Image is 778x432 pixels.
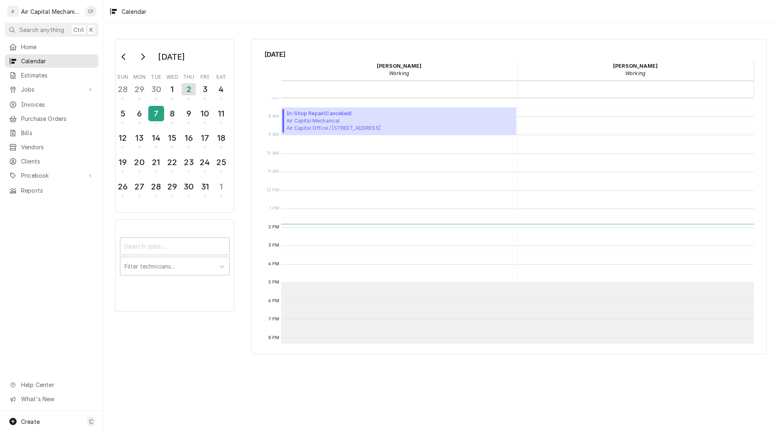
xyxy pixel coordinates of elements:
[133,107,145,120] div: 6
[182,156,195,168] div: 23
[215,83,227,95] div: 4
[135,50,151,63] button: Go to next month
[266,168,282,175] span: 11 AM
[73,26,84,34] span: Ctrl
[181,71,197,81] th: Thursday
[116,107,129,120] div: 5
[197,71,213,81] th: Friday
[5,184,98,197] a: Reports
[199,132,211,144] div: 17
[215,107,227,120] div: 11
[166,181,179,193] div: 29
[281,107,516,135] div: [Service] In-Shop Repair Air Capital Mechanical Air Capital Office / 5680 E Bristol Cir, Bel Aire...
[21,418,40,425] span: Create
[266,335,282,341] span: 8 PM
[90,26,93,34] span: K
[166,83,179,95] div: 1
[21,114,94,123] span: Purchase Orders
[265,49,754,60] span: [DATE]
[5,40,98,54] a: Home
[85,6,96,17] div: Charles Faure's Avatar
[266,279,282,286] span: 5 PM
[166,132,179,144] div: 15
[115,39,234,213] div: Calendar Day Picker
[266,131,282,138] span: 9 AM
[199,181,211,193] div: 31
[215,132,227,144] div: 18
[21,57,94,65] span: Calendar
[266,261,282,267] span: 4 PM
[19,26,64,34] span: Search anything
[182,132,195,144] div: 16
[149,107,163,120] div: 7
[21,85,82,94] span: Jobs
[613,63,658,69] strong: [PERSON_NAME]
[116,50,132,63] button: Go to previous month
[115,219,234,311] div: Calendar Filters
[21,171,82,180] span: Pricebook
[281,60,517,80] div: Charles Faure - Working
[133,83,145,95] div: 29
[133,181,145,193] div: 27
[133,132,145,144] div: 13
[266,113,282,120] span: 8 AM
[21,157,94,165] span: Clients
[266,242,282,249] span: 3 PM
[5,23,98,37] button: Search anythingCtrlK
[267,316,282,322] span: 7 PM
[5,155,98,168] a: Clients
[266,298,282,304] span: 6 PM
[377,63,421,69] strong: [PERSON_NAME]
[266,224,282,230] span: 2 PM
[199,156,211,168] div: 24
[5,126,98,140] a: Bills
[215,156,227,168] div: 25
[120,237,230,255] input: Search jobs...
[267,205,282,212] span: 1 PM
[199,107,211,120] div: 10
[5,392,98,406] a: Go to What's New
[5,169,98,182] a: Go to Pricebook
[166,156,179,168] div: 22
[281,107,516,135] div: In-Shop Repair(Cancelled)Air Capital MechanicalAir Capital Office / [STREET_ADDRESS]
[148,71,164,81] th: Tuesday
[116,181,129,193] div: 26
[150,156,162,168] div: 21
[265,150,282,157] span: 10 AM
[115,71,131,81] th: Sunday
[5,83,98,96] a: Go to Jobs
[150,83,162,95] div: 30
[21,100,94,109] span: Invoices
[21,7,81,16] div: Air Capital Mechanical
[133,156,145,168] div: 20
[265,187,282,193] span: 12 PM
[5,140,98,154] a: Vendors
[21,380,94,389] span: Help Center
[21,71,94,80] span: Estimates
[131,71,148,81] th: Monday
[199,83,211,95] div: 3
[286,117,380,132] span: Air Capital Mechanical Air Capital Office / [STREET_ADDRESS]
[116,156,129,168] div: 19
[116,132,129,144] div: 12
[21,395,94,403] span: What's New
[213,71,229,81] th: Saturday
[517,60,754,80] div: Mike Randall - Working
[182,107,195,120] div: 9
[389,70,409,76] em: Working
[625,70,645,76] em: Working
[5,54,98,68] a: Calendar
[215,181,227,193] div: 1
[21,186,94,195] span: Reports
[286,110,380,117] span: In-Shop Repair ( Cancelled )
[150,181,162,193] div: 28
[7,6,19,17] div: A
[182,181,195,193] div: 30
[5,378,98,391] a: Go to Help Center
[21,129,94,137] span: Bills
[150,132,162,144] div: 14
[21,143,94,151] span: Vendors
[155,50,188,64] div: [DATE]
[89,417,93,426] span: C
[251,39,767,354] div: Calendar Calendar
